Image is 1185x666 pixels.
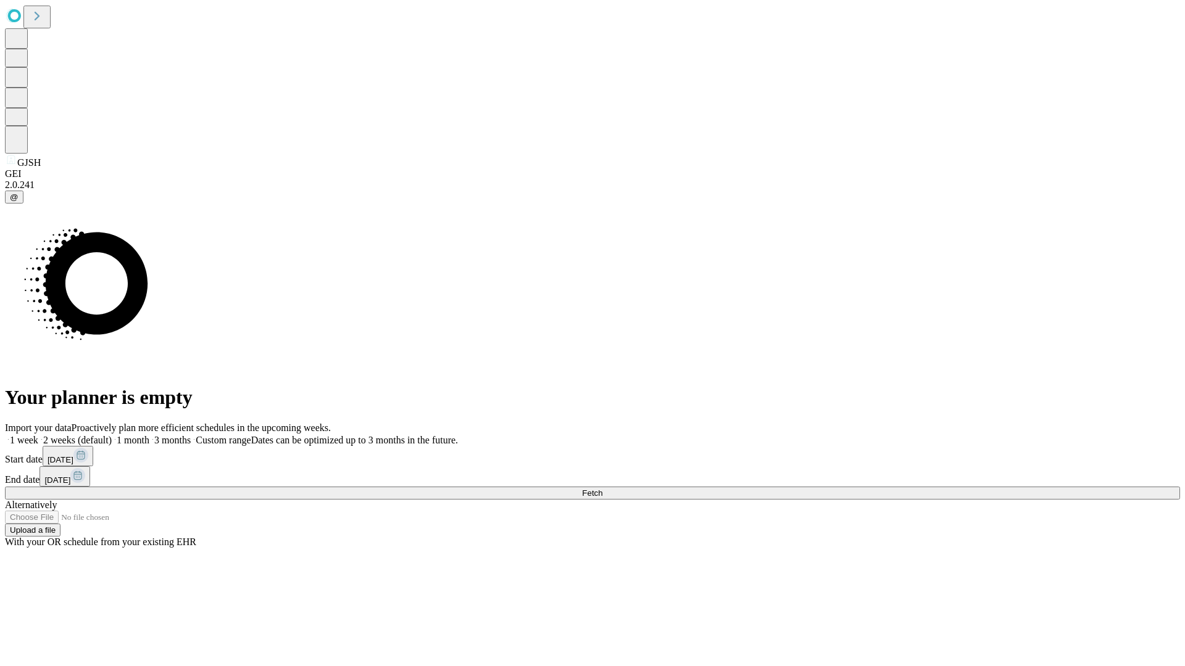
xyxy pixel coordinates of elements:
div: GEI [5,168,1180,179]
button: Upload a file [5,524,60,536]
span: Alternatively [5,499,57,510]
div: End date [5,466,1180,487]
span: Custom range [196,435,251,445]
span: With your OR schedule from your existing EHR [5,536,196,547]
h1: Your planner is empty [5,386,1180,409]
span: 1 week [10,435,38,445]
span: [DATE] [48,455,73,464]
span: @ [10,192,19,202]
button: Fetch [5,487,1180,499]
button: [DATE] [43,446,93,466]
span: 1 month [117,435,149,445]
div: 2.0.241 [5,179,1180,191]
span: 2 weeks (default) [43,435,112,445]
span: Proactively plan more efficient schedules in the upcoming weeks. [72,422,331,433]
span: [DATE] [44,475,70,485]
span: Dates can be optimized up to 3 months in the future. [251,435,458,445]
button: @ [5,191,23,203]
span: Fetch [582,488,602,498]
span: Import your data [5,422,72,433]
button: [DATE] [39,466,90,487]
span: 3 months [154,435,191,445]
span: GJSH [17,157,41,168]
div: Start date [5,446,1180,466]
